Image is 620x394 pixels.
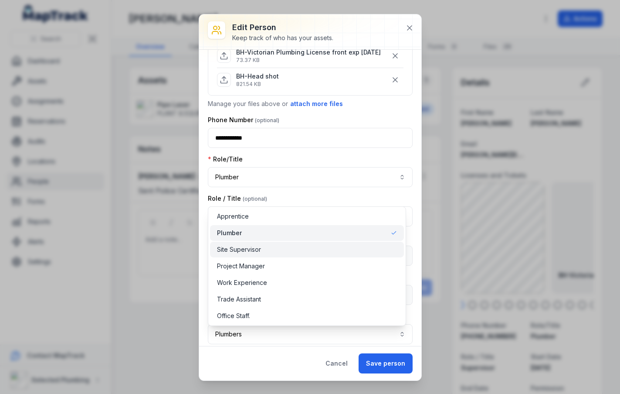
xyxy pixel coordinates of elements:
[217,295,261,304] span: Trade Assistant
[217,212,249,221] span: Apprentice
[217,245,261,254] span: Site Supervisor
[208,206,406,326] div: Plumber
[217,312,250,320] span: Office Staff.
[217,229,242,237] span: Plumber
[217,262,265,271] span: Project Manager
[217,278,267,287] span: Work Experience
[208,167,413,187] button: Plumber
